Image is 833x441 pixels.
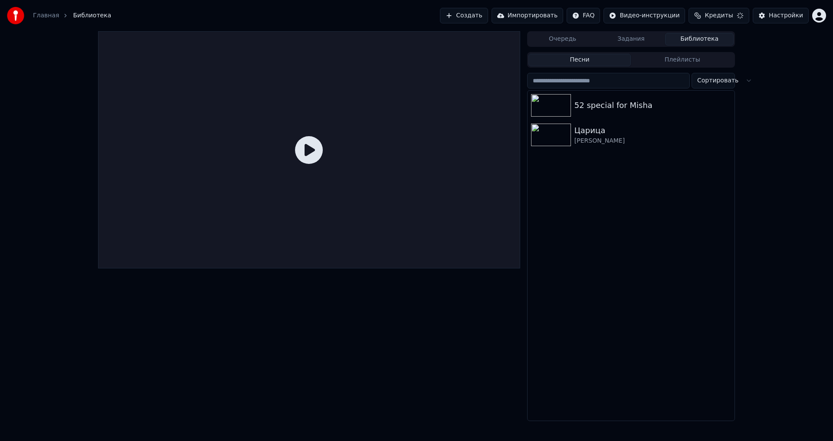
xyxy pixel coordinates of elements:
button: Кредиты [689,8,749,23]
button: Задания [597,33,666,46]
div: Царица [574,124,731,137]
div: Настройки [769,11,803,20]
img: youka [7,7,24,24]
button: Очередь [528,33,597,46]
div: 52 special for Misha [574,99,731,111]
button: Настройки [753,8,809,23]
span: Кредиты [705,11,733,20]
button: Песни [528,54,631,66]
button: Импортировать [492,8,564,23]
div: [PERSON_NAME] [574,137,731,145]
button: Плейлисты [631,54,734,66]
button: Библиотека [665,33,734,46]
button: Видео-инструкции [603,8,685,23]
button: Создать [440,8,488,23]
span: Сортировать [697,76,738,85]
a: Главная [33,11,59,20]
button: FAQ [567,8,600,23]
nav: breadcrumb [33,11,111,20]
span: Библиотека [73,11,111,20]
